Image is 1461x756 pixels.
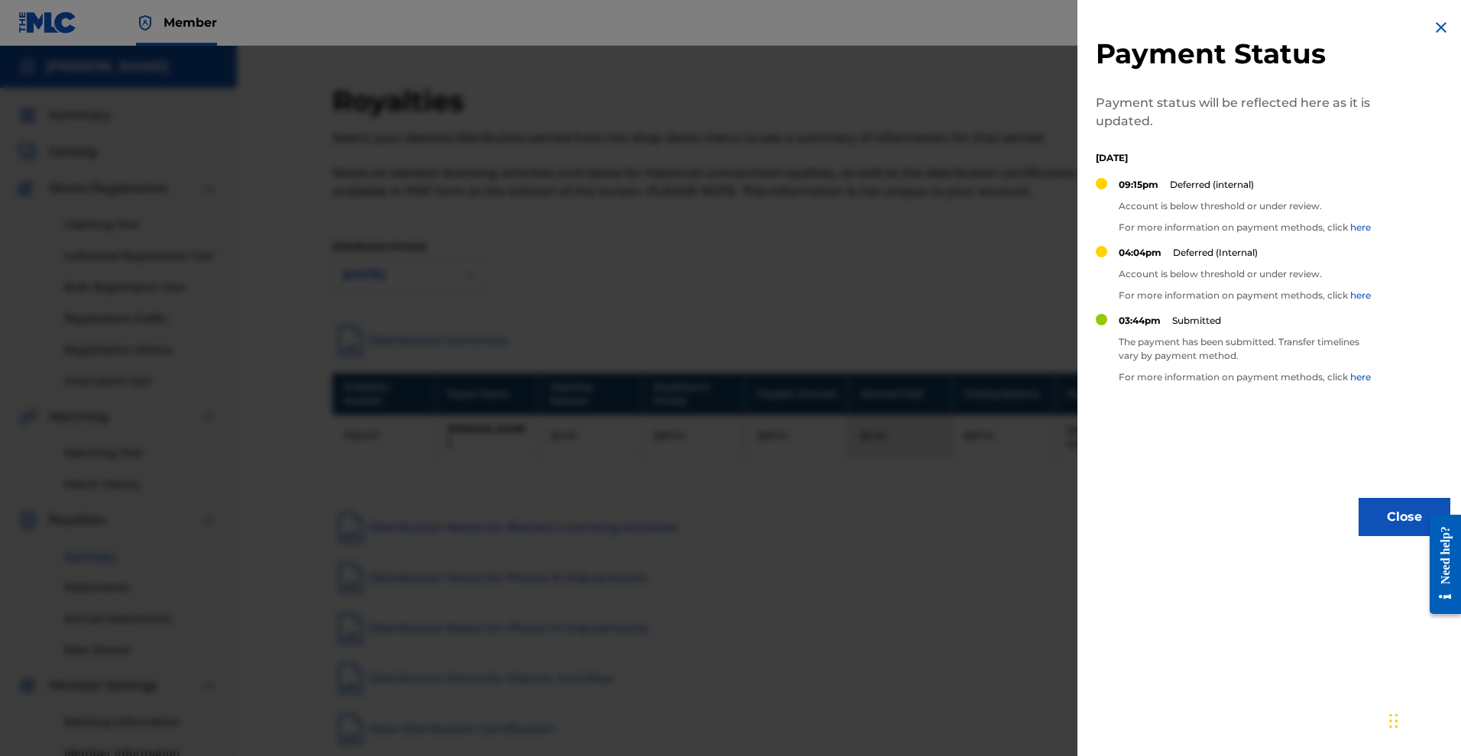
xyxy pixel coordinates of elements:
iframe: Chat Widget [1385,683,1461,756]
h2: Payment Status [1096,37,1378,71]
p: 09:15pm [1119,178,1158,192]
a: here [1350,289,1371,301]
p: Submitted [1172,314,1221,328]
p: Deferred (internal) [1170,178,1254,192]
p: The payment has been submitted. Transfer timelines vary by payment method. [1119,335,1378,363]
p: For more information on payment methods, click [1119,370,1378,384]
p: For more information on payment methods, click [1119,289,1371,302]
img: Top Rightsholder [136,14,154,32]
iframe: Resource Center [1418,498,1461,632]
p: For more information on payment methods, click [1119,221,1371,234]
p: Payment status will be reflected here as it is updated. [1096,94,1378,131]
a: here [1350,221,1371,233]
p: [DATE] [1096,151,1378,165]
p: Account is below threshold or under review. [1119,267,1371,281]
img: MLC Logo [18,11,77,34]
p: Deferred (Internal) [1173,246,1258,260]
div: Drag [1389,698,1398,744]
p: Account is below threshold or under review. [1119,199,1371,213]
button: Close [1359,498,1450,536]
a: here [1350,371,1371,383]
p: 04:04pm [1119,246,1161,260]
span: Member [164,14,217,31]
p: 03:44pm [1119,314,1161,328]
